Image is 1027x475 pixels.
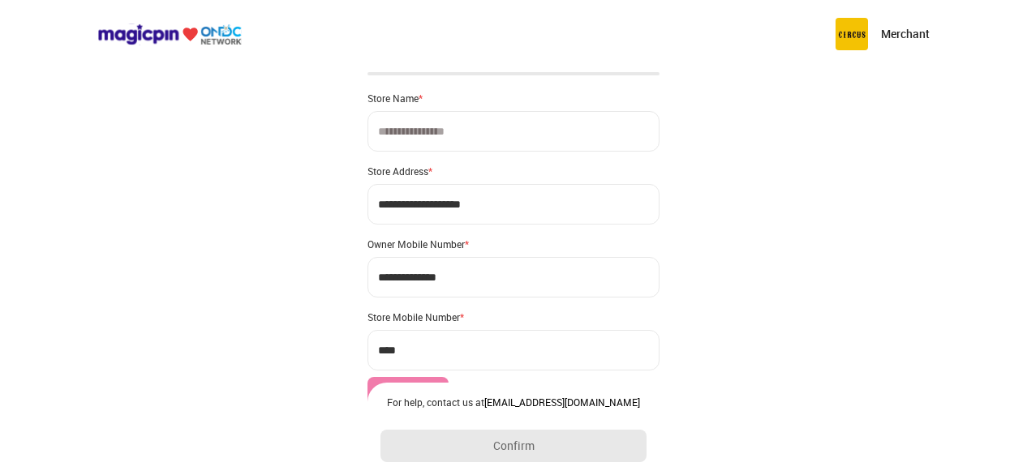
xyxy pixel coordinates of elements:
[380,396,647,409] div: For help, contact us at
[367,92,660,105] div: Store Name
[367,377,449,406] button: Send OTP
[97,24,242,45] img: ondc-logo-new-small.8a59708e.svg
[881,26,930,42] p: Merchant
[367,310,660,323] div: Store Mobile Number
[484,396,640,409] a: [EMAIL_ADDRESS][DOMAIN_NAME]
[367,165,660,178] div: Store Address
[836,18,868,50] img: circus.b677b59b.png
[367,237,660,250] div: Owner Mobile Number
[380,430,647,462] button: Confirm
